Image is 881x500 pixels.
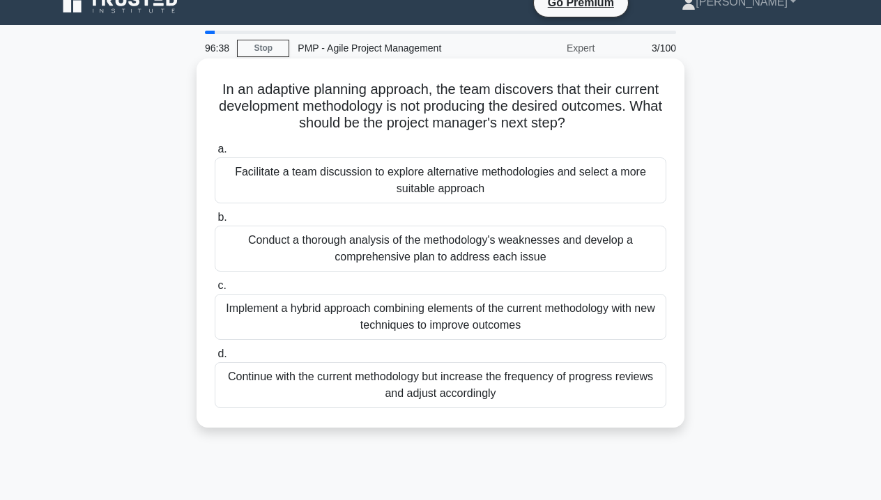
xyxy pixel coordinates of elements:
[213,81,668,132] h5: In an adaptive planning approach, the team discovers that their current development methodology i...
[217,279,226,291] span: c.
[289,34,481,62] div: PMP - Agile Project Management
[215,157,666,203] div: Facilitate a team discussion to explore alternative methodologies and select a more suitable appr...
[603,34,684,62] div: 3/100
[197,34,237,62] div: 96:38
[217,211,227,223] span: b.
[217,347,227,359] span: d.
[215,294,666,340] div: Implement a hybrid approach combining elements of the current methodology with new techniques to ...
[215,226,666,272] div: Conduct a thorough analysis of the methodology's weaknesses and develop a comprehensive plan to a...
[215,362,666,408] div: Continue with the current methodology but increase the frequency of progress reviews and adjust a...
[217,143,227,155] span: a.
[481,34,603,62] div: Expert
[237,40,289,57] a: Stop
